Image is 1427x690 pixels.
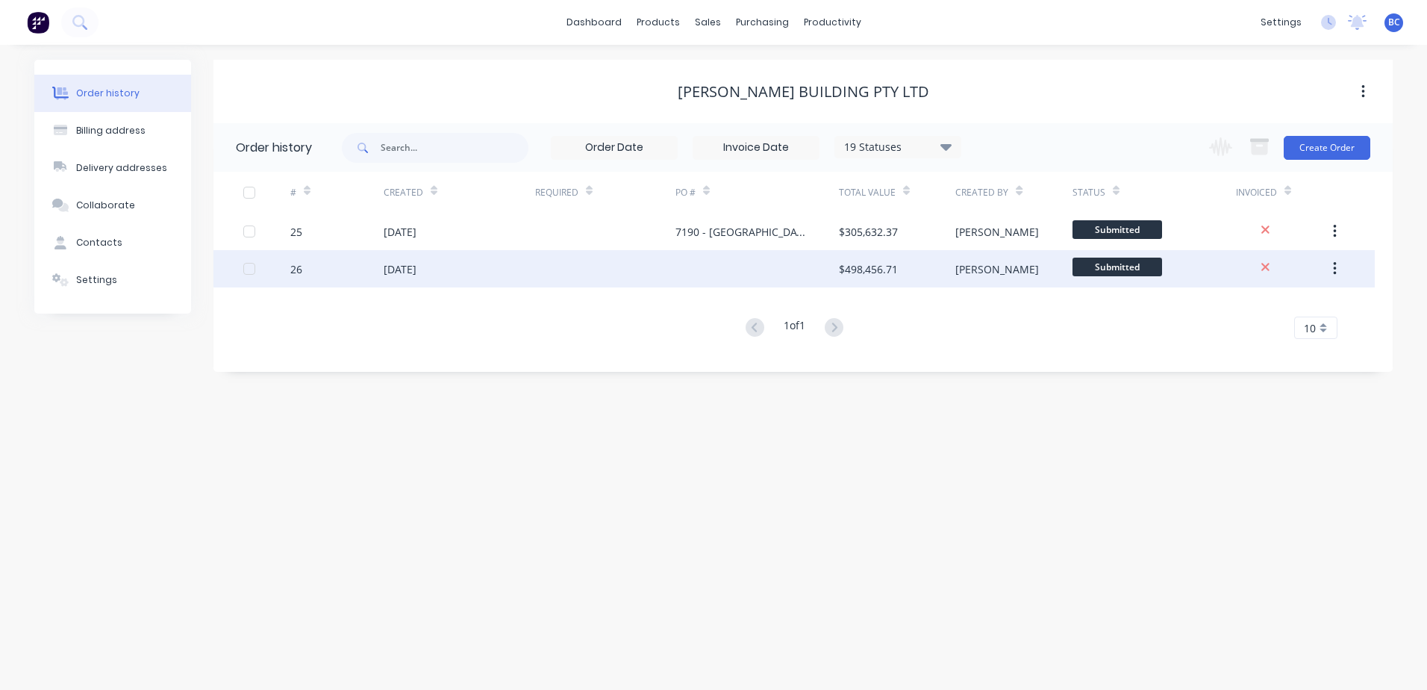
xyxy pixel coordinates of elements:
div: Created [384,186,423,199]
div: productivity [796,11,869,34]
input: Search... [381,133,528,163]
div: 1 of 1 [784,317,805,339]
div: Order history [76,87,140,100]
button: Settings [34,261,191,299]
a: dashboard [559,11,629,34]
div: $305,632.37 [839,224,898,240]
span: Submitted [1072,258,1162,276]
button: Order history [34,75,191,112]
div: [PERSON_NAME] [955,261,1039,277]
div: Billing address [76,124,146,137]
div: 7190 - [GEOGRAPHIC_DATA] [675,224,809,240]
div: 25 [290,224,302,240]
div: 26 [290,261,302,277]
div: settings [1253,11,1309,34]
div: Status [1072,172,1236,213]
div: Contacts [76,236,122,249]
div: Required [535,172,675,213]
div: # [290,172,384,213]
button: Collaborate [34,187,191,224]
div: purchasing [728,11,796,34]
div: PO # [675,172,839,213]
div: $498,456.71 [839,261,898,277]
input: Order Date [552,137,677,159]
div: PO # [675,186,696,199]
div: Created [384,172,535,213]
input: Invoice Date [693,137,819,159]
img: Factory [27,11,49,34]
div: # [290,186,296,199]
span: BC [1388,16,1400,29]
div: Created By [955,172,1072,213]
div: [PERSON_NAME] [955,224,1039,240]
div: [DATE] [384,261,416,277]
div: sales [687,11,728,34]
div: products [629,11,687,34]
div: 19 Statuses [835,139,961,155]
div: Required [535,186,578,199]
div: Invoiced [1236,186,1277,199]
div: Status [1072,186,1105,199]
div: [PERSON_NAME] BUILDING PTY LTD [678,83,929,101]
div: Settings [76,273,117,287]
button: Contacts [34,224,191,261]
div: Collaborate [76,199,135,212]
span: Submitted [1072,220,1162,239]
div: [DATE] [384,224,416,240]
div: Invoiced [1236,172,1329,213]
div: Total Value [839,172,955,213]
div: Total Value [839,186,896,199]
button: Billing address [34,112,191,149]
div: Order history [236,139,312,157]
button: Delivery addresses [34,149,191,187]
div: Delivery addresses [76,161,167,175]
span: 10 [1304,320,1316,336]
div: Created By [955,186,1008,199]
button: Create Order [1284,136,1370,160]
